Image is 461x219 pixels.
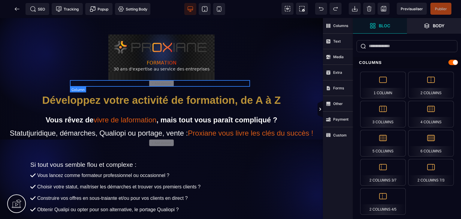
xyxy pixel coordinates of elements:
span: SEO [30,6,45,12]
div: 3 Columns [360,101,406,127]
strong: Columns [333,23,348,28]
strong: Body [433,23,444,28]
span: Previsualiser [401,7,423,11]
img: 926494ad13bc96da8130e97439b13a94_LOGO_avec_fond.png [108,16,215,62]
div: 5 Columns [360,130,406,157]
b: Vous rêvez de [46,98,94,106]
span: Open Layer Manager [407,18,461,34]
div: 4 Columns [408,101,454,127]
div: Vous lancez comme formateur professionnel ou occasionnel ? [37,155,290,160]
strong: Custom [333,133,347,137]
b: , mais tout vous paraît compliqué ? [156,98,277,106]
strong: Bloc [379,23,390,28]
div: 2 Columns [408,72,454,98]
div: 2 Columns 3/7 [360,159,406,186]
strong: Text [333,39,341,43]
div: 2 Columns 4/5 [360,188,406,215]
strong: Extra [333,70,342,75]
strong: Payment [333,117,348,121]
span: Tracking [56,6,79,12]
span: Open Blocks [353,18,407,34]
span: Preview [397,3,427,15]
div: 6 Columns [408,130,454,157]
h1: Développez votre activité de formation, de A à Z [5,69,318,88]
div: Si tout vous semble flou et complexe : [30,143,292,150]
div: Obtenir Qualipi ou opter pour son alternative, le portage Qualiopi ? [37,189,290,194]
div: 2 Columns 7/3 [408,159,454,186]
span: Statut [10,98,277,119]
span: Setting Body [118,6,147,12]
div: 1 Column [360,72,406,98]
span: Screenshot [296,3,308,15]
h2: juridique, démarches, Qualiopi ou portage, vente : [5,92,318,121]
span: Publier [435,7,447,11]
span: Popup [90,6,108,12]
span: View components [282,3,294,15]
strong: Other [333,101,343,106]
strong: Forms [333,86,344,90]
div: Columns [353,57,461,68]
strong: Media [333,55,344,59]
div: Choisir votre statut, maîtriser les démarches et trouver vos premiers clients ? [37,166,290,172]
